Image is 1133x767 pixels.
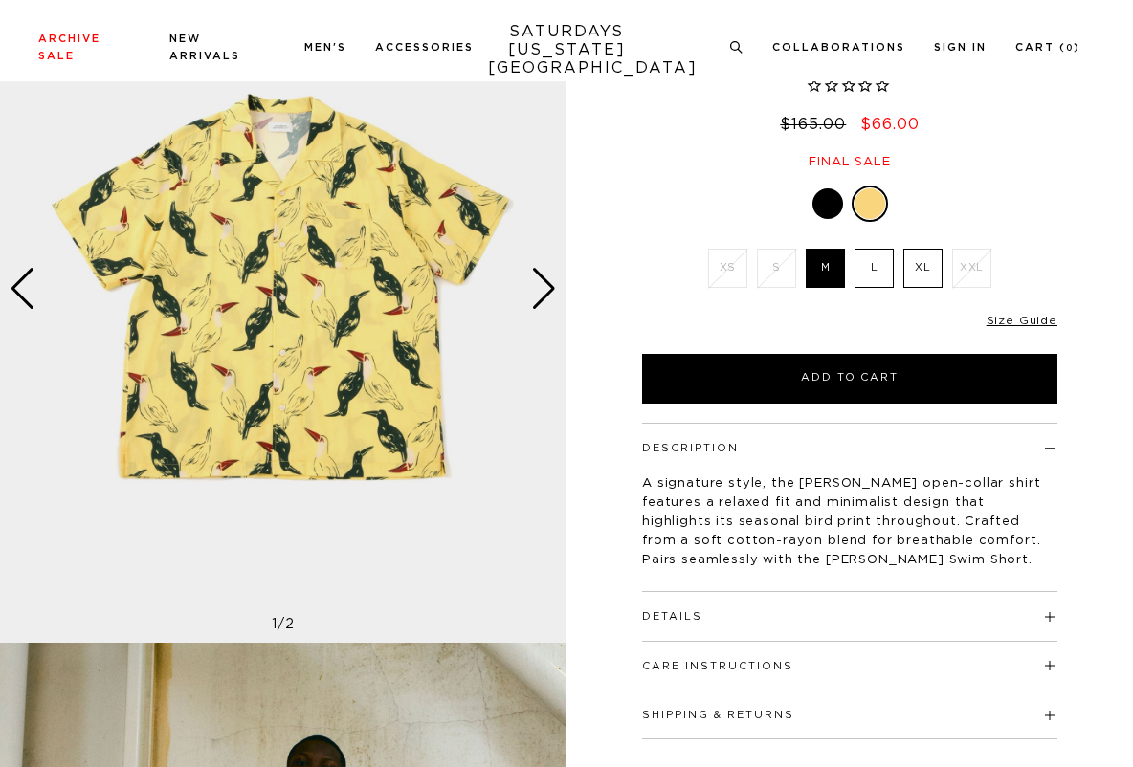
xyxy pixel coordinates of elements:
[38,33,100,61] a: Archive Sale
[304,42,346,53] a: Men's
[987,315,1057,326] a: Size Guide
[860,117,920,132] span: $66.00
[642,474,1057,570] p: A signature style, the [PERSON_NAME] open-collar shirt features a relaxed fit and minimalist desi...
[642,710,794,720] button: Shipping & Returns
[169,33,240,61] a: New Arrivals
[1066,44,1074,53] small: 0
[855,249,894,288] label: L
[639,154,1060,170] div: Final sale
[780,117,854,132] del: $165.00
[642,661,793,671] button: Care Instructions
[639,77,1060,98] span: Rated 0.0 out of 5 stars 0 reviews
[642,354,1057,404] button: Add to Cart
[285,618,295,631] span: 2
[934,42,987,53] a: Sign In
[642,611,702,622] button: Details
[10,268,35,310] div: Previous slide
[531,268,557,310] div: Next slide
[772,42,905,53] a: Collaborations
[806,249,845,288] label: M
[488,23,646,77] a: SATURDAYS[US_STATE][GEOGRAPHIC_DATA]
[272,618,278,631] span: 1
[1015,42,1080,53] a: Cart (0)
[375,42,474,53] a: Accessories
[642,443,739,453] button: Description
[903,249,943,288] label: XL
